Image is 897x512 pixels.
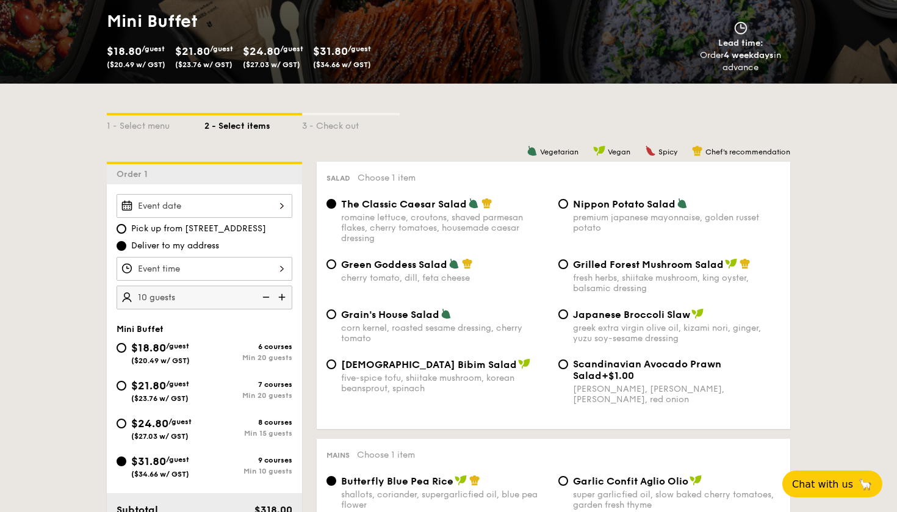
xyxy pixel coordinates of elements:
[117,194,292,218] input: Event date
[117,241,126,251] input: Deliver to my address
[107,10,444,32] h1: Mini Buffet
[326,451,350,460] span: Mains
[302,115,400,132] div: 3 - Check out
[725,258,737,269] img: icon-vegan.f8ff3823.svg
[518,358,530,369] img: icon-vegan.f8ff3823.svg
[455,475,467,486] img: icon-vegan.f8ff3823.svg
[313,60,371,69] span: ($34.66 w/ GST)
[326,309,336,319] input: Grain's House Saladcorn kernel, roasted sesame dressing, cherry tomato
[131,356,190,365] span: ($20.49 w/ GST)
[692,145,703,156] img: icon-chef-hat.a58ddaea.svg
[858,477,873,491] span: 🦙
[341,475,453,487] span: Butterfly Blue Pea Rice
[117,257,292,281] input: Event time
[573,323,780,344] div: greek extra virgin olive oil, kizami nori, ginger, yuzu soy-sesame dressing
[341,373,549,394] div: five-spice tofu, shiitake mushroom, korean beansprout, spinach
[204,353,292,362] div: Min 20 guests
[131,223,266,235] span: Pick up from [STREET_ADDRESS]
[131,470,189,478] span: ($34.66 w/ GST)
[243,45,280,58] span: $24.80
[527,145,538,156] img: icon-vegetarian.fe4039eb.svg
[175,45,210,58] span: $21.80
[313,45,348,58] span: $31.80
[117,324,164,334] span: Mini Buffet
[326,174,350,182] span: Salad
[280,45,303,53] span: /guest
[573,489,780,510] div: super garlicfied oil, slow baked cherry tomatoes, garden fresh thyme
[326,476,336,486] input: Butterfly Blue Pea Riceshallots, coriander, supergarlicfied oil, blue pea flower
[131,240,219,252] span: Deliver to my address
[348,45,371,53] span: /guest
[131,379,166,392] span: $21.80
[243,60,300,69] span: ($27.03 w/ GST)
[691,308,704,319] img: icon-vegan.f8ff3823.svg
[573,273,780,294] div: fresh herbs, shiitake mushroom, king oyster, balsamic dressing
[705,148,790,156] span: Chef's recommendation
[341,198,467,210] span: The Classic Caesar Salad
[341,309,439,320] span: Grain's House Salad
[448,258,459,269] img: icon-vegetarian.fe4039eb.svg
[558,359,568,369] input: Scandinavian Avocado Prawn Salad+$1.00[PERSON_NAME], [PERSON_NAME], [PERSON_NAME], red onion
[107,60,165,69] span: ($20.49 w/ GST)
[602,370,634,381] span: +$1.00
[166,380,189,388] span: /guest
[645,145,656,156] img: icon-spicy.37a8142b.svg
[468,198,479,209] img: icon-vegetarian.fe4039eb.svg
[573,198,675,210] span: Nippon Potato Salad
[166,455,189,464] span: /guest
[782,471,882,497] button: Chat with us🦙
[204,429,292,438] div: Min 15 guests
[686,49,795,74] div: Order in advance
[481,198,492,209] img: icon-chef-hat.a58ddaea.svg
[658,148,677,156] span: Spicy
[341,323,549,344] div: corn kernel, roasted sesame dressing, cherry tomato
[558,476,568,486] input: Garlic Confit Aglio Oliosuper garlicfied oil, slow baked cherry tomatoes, garden fresh thyme
[326,199,336,209] input: The Classic Caesar Saladromaine lettuce, croutons, shaved parmesan flakes, cherry tomatoes, house...
[166,342,189,350] span: /guest
[690,475,702,486] img: icon-vegan.f8ff3823.svg
[168,417,192,426] span: /guest
[558,259,568,269] input: Grilled Forest Mushroom Saladfresh herbs, shiitake mushroom, king oyster, balsamic dressing
[573,259,724,270] span: Grilled Forest Mushroom Salad
[326,359,336,369] input: [DEMOGRAPHIC_DATA] Bibim Saladfive-spice tofu, shiitake mushroom, korean beansprout, spinach
[117,343,126,353] input: $18.80/guest($20.49 w/ GST)6 coursesMin 20 guests
[117,286,292,309] input: Number of guests
[593,145,605,156] img: icon-vegan.f8ff3823.svg
[573,212,780,233] div: premium japanese mayonnaise, golden russet potato
[204,380,292,389] div: 7 courses
[210,45,233,53] span: /guest
[142,45,165,53] span: /guest
[131,432,189,441] span: ($27.03 w/ GST)
[131,341,166,355] span: $18.80
[558,309,568,319] input: Japanese Broccoli Slawgreek extra virgin olive oil, kizami nori, ginger, yuzu soy-sesame dressing
[117,419,126,428] input: $24.80/guest($27.03 w/ GST)8 coursesMin 15 guests
[274,286,292,309] img: icon-add.58712e84.svg
[341,489,549,510] div: shallots, coriander, supergarlicfied oil, blue pea flower
[117,381,126,391] input: $21.80/guest($23.76 w/ GST)7 coursesMin 20 guests
[357,450,415,460] span: Choose 1 item
[677,198,688,209] img: icon-vegetarian.fe4039eb.svg
[573,358,721,381] span: Scandinavian Avocado Prawn Salad
[204,418,292,427] div: 8 courses
[608,148,630,156] span: Vegan
[204,342,292,351] div: 6 courses
[462,258,473,269] img: icon-chef-hat.a58ddaea.svg
[740,258,751,269] img: icon-chef-hat.a58ddaea.svg
[341,259,447,270] span: Green Goddess Salad
[341,273,549,283] div: cherry tomato, dill, feta cheese
[204,467,292,475] div: Min 10 guests
[117,169,153,179] span: Order 1
[117,456,126,466] input: $31.80/guest($34.66 w/ GST)9 coursesMin 10 guests
[341,212,549,243] div: romaine lettuce, croutons, shaved parmesan flakes, cherry tomatoes, housemade caesar dressing
[107,115,204,132] div: 1 - Select menu
[204,456,292,464] div: 9 courses
[326,259,336,269] input: Green Goddess Saladcherry tomato, dill, feta cheese
[573,309,690,320] span: Japanese Broccoli Slaw
[204,115,302,132] div: 2 - Select items
[724,50,774,60] strong: 4 weekdays
[718,38,763,48] span: Lead time:
[558,199,568,209] input: Nippon Potato Saladpremium japanese mayonnaise, golden russet potato
[540,148,578,156] span: Vegetarian
[358,173,416,183] span: Choose 1 item
[131,417,168,430] span: $24.80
